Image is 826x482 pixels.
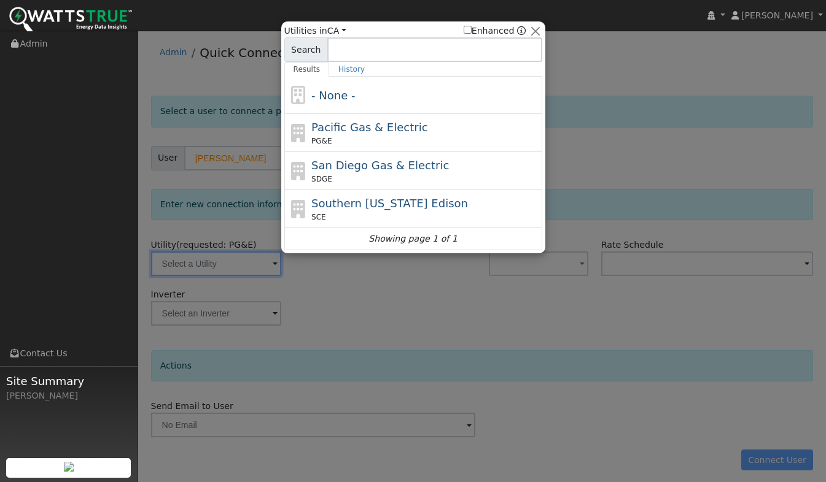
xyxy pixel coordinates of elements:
a: Enhanced Providers [517,26,526,36]
label: Enhanced [464,25,515,37]
span: Pacific Gas & Electric [311,121,427,134]
a: CA [327,26,346,36]
span: Search [284,37,328,62]
span: SDGE [311,174,332,185]
a: History [329,62,374,77]
img: WattsTrue [9,7,132,34]
span: - None - [311,89,355,102]
a: Results [284,62,330,77]
span: Southern [US_STATE] Edison [311,197,468,210]
span: Utilities in [284,25,346,37]
span: [PERSON_NAME] [741,10,813,20]
div: [PERSON_NAME] [6,389,131,402]
i: Showing page 1 of 1 [368,232,457,245]
img: retrieve [64,462,74,472]
span: Show enhanced providers [464,25,526,37]
input: Enhanced [464,26,472,34]
span: Site Summary [6,373,131,389]
span: SCE [311,212,326,223]
span: PG&E [311,136,332,147]
span: San Diego Gas & Electric [311,159,449,172]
